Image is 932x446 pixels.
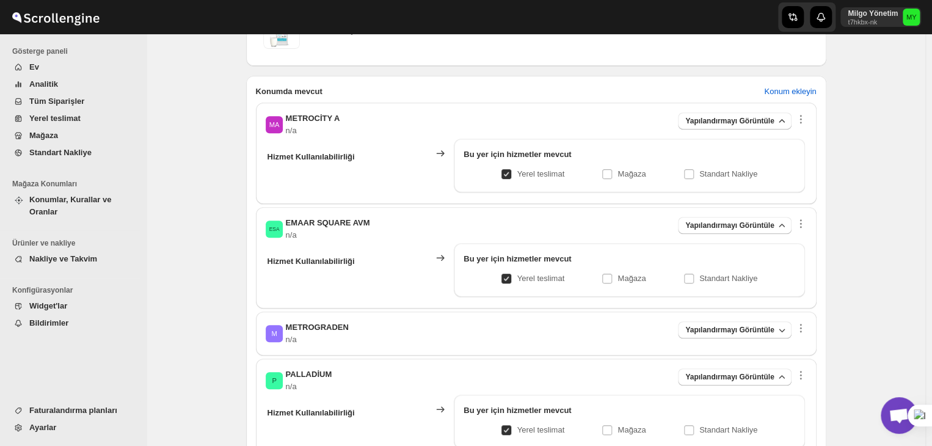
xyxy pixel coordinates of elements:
button: User menu [840,7,921,27]
span: METROCİTY A [286,114,340,123]
p: n/a [286,334,349,346]
p: Yerel teslimat [517,424,564,436]
th: Hizmet Kullanılabilirliği [267,243,428,298]
span: Yapılandırmayı Görüntüle [685,372,774,382]
text: ESA [269,226,279,232]
button: Analitik [7,76,139,93]
span: EMAAR SQUARE AVM [286,218,370,227]
p: Yerel teslimat [517,272,564,285]
p: n/a [286,125,340,137]
th: Hizmet Kullanılabilirliği [267,138,428,193]
span: Yapılandırmayı Görüntüle [685,116,774,126]
button: Ev [7,59,139,76]
span: Gösterge paneli [12,46,140,56]
text: MY [906,13,917,21]
button: Ayarlar [7,419,139,436]
button: Bildirimler [7,315,139,332]
span: Ürünler ve nakliye [12,238,140,248]
h2: Konumda mevcut [256,86,322,98]
span: Mağaza [29,131,58,140]
button: Tüm Siparişler [7,93,139,110]
img: ScrollEngine [10,2,101,32]
text: MA [269,121,279,128]
span: Standart Nakliye [29,148,92,157]
span: Konfigürasyonlar [12,285,140,295]
span: Yerel teslimat [29,114,81,123]
span: Yapılandırmayı Görüntüle [685,221,774,230]
span: METROGRADEN [266,325,283,342]
p: Standart Nakliye [699,168,757,180]
button: Yapılandırmayı Görüntüle [678,217,791,234]
span: METROCİTY A [266,116,283,133]
p: n/a [286,229,370,241]
text: M [271,330,277,337]
button: Yapılandırmayı Görüntüle [678,112,791,130]
span: Konumlar, Kurallar ve Oranlar [29,195,111,216]
span: METROGRADEN [286,323,349,332]
text: P [272,377,276,384]
span: Nakliye ve Takvim [29,254,97,263]
span: Tüm Siparişler [29,97,84,106]
div: Bu yer için hizmetler mevcut [464,148,795,161]
p: n/a [286,381,332,393]
p: t7hkbx-nk [848,18,898,26]
button: Konumlar, Kurallar ve Oranlar [7,191,139,221]
p: Mağaza [617,424,646,436]
span: PALLADİUM [266,372,283,389]
p: Standart Nakliye [699,424,757,436]
span: Ayarlar [29,423,56,432]
span: Milgo Yönetim [903,9,920,26]
span: Konum ekleyin [764,86,816,98]
p: Yerel teslimat [517,168,564,180]
span: Analitik [29,79,58,89]
span: PALLADİUM [286,370,332,379]
p: Mağaza [617,272,646,285]
span: Ev [29,62,39,71]
div: Bu yer için hizmetler mevcut [464,253,795,265]
button: Widget'lar [7,298,139,315]
span: EMAAR SQUARE AVM [266,221,283,238]
p: Standart Nakliye [699,272,757,285]
button: Yapılandırmayı Görüntüle [678,321,791,338]
button: Faturalandırma planları [7,402,139,419]
div: Açık sohbet [881,397,917,434]
p: Milgo Yönetim [848,9,898,18]
p: Mağaza [617,168,646,180]
span: Bildirimler [29,318,68,327]
button: Konum ekleyin [757,82,823,101]
span: Faturalandırma planları [29,406,117,415]
span: Mağaza Konumları [12,179,140,189]
button: Nakliye ve Takvim [7,250,139,268]
div: Bu yer için hizmetler mevcut [464,404,795,417]
span: Yapılandırmayı Görüntüle [685,325,774,335]
button: Yapılandırmayı Görüntüle [678,368,791,386]
span: Widget'lar [29,301,67,310]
